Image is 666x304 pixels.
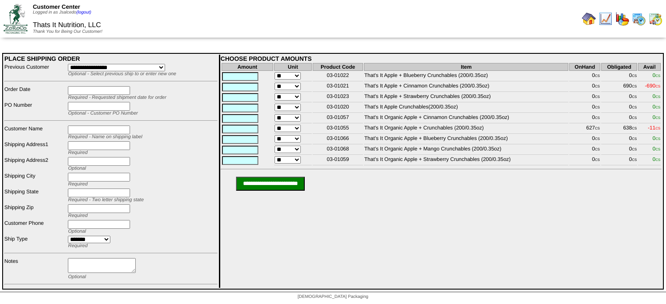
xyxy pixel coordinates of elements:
span: Optional - Customer PO Number [68,111,138,116]
th: OnHand [569,63,600,71]
span: CS [595,84,600,88]
td: 0 [569,114,600,123]
span: CS [655,126,660,130]
td: That's It Apple + Blueberry Crunchables (200/0.35oz) [364,72,568,81]
span: CS [632,158,637,162]
span: Customer Center [33,3,80,10]
td: Shipping City [4,172,67,187]
span: CS [632,84,637,88]
td: 0 [601,93,637,102]
span: [DEMOGRAPHIC_DATA] Packaging [298,294,368,299]
td: That’s It Organic Apple + Strawberry Crunchables (200/0.35oz) [364,156,568,165]
td: 03-01020 [313,103,363,113]
span: Required [68,213,88,218]
td: 638 [601,124,637,134]
td: Customer Name [4,125,67,140]
span: 0 [652,72,660,78]
span: Logged in as Jsalcedo [33,10,91,15]
span: CS [655,116,660,120]
span: CS [655,137,660,141]
img: calendarprod.gif [632,12,646,26]
td: 0 [569,135,600,144]
td: That's It Apple Crunchables(200/0.35oz) [364,103,568,113]
td: That's It Organic Apple + Cinnamon Crunchables (200/0.35oz) [364,114,568,123]
td: That’s It Organic Apple + Mango Crunchables (200/0.35oz) [364,145,568,155]
span: CS [632,126,637,130]
td: 0 [601,103,637,113]
td: 0 [601,135,637,144]
span: CS [655,84,660,88]
span: 0 [652,135,660,141]
td: Notes [4,258,67,280]
span: Thank You for Being Our Customer! [33,29,102,34]
td: 03-01055 [313,124,363,134]
span: CS [632,74,637,78]
span: CS [595,126,600,130]
span: 0 [652,104,660,110]
span: 0 [652,146,660,152]
span: -690 [645,83,660,89]
span: Optional [68,229,86,234]
td: 0 [601,72,637,81]
span: CS [595,137,600,141]
td: That's It Organic Apple + Crunchables (200/0.35oz) [364,124,568,134]
td: 03-01057 [313,114,363,123]
th: Obligated [601,63,637,71]
span: CS [655,158,660,162]
span: CS [595,116,600,120]
div: CHOOSE PRODUCT AMOUNTS [221,55,662,62]
span: 0 [652,156,660,162]
span: CS [632,116,637,120]
td: 0 [569,145,600,155]
td: 627 [569,124,600,134]
td: 03-01022 [313,72,363,81]
th: Avail [638,63,661,71]
td: 0 [569,72,600,81]
img: ZoRoCo_Logo(Green%26Foil)%20jpg.webp [4,4,28,33]
img: line_graph.gif [599,12,613,26]
span: CS [632,147,637,151]
td: 03-01068 [313,145,363,155]
span: CS [632,105,637,109]
span: Optional - Select previous ship to or enter new one [68,71,176,77]
td: 0 [601,114,637,123]
td: 0 [601,145,637,155]
span: 0 [652,93,660,99]
img: calendarinout.gif [648,12,662,26]
span: Optional [68,274,86,280]
span: Required - Name on shipping label [68,134,142,140]
a: (logout) [76,10,91,15]
span: CS [595,147,600,151]
td: 0 [569,103,600,113]
div: PLACE SHIPPING ORDER [4,55,218,62]
span: Optional [68,166,86,171]
td: Shipping Address2 [4,157,67,171]
td: Previous Customer [4,63,67,77]
td: Ship Type [4,235,67,249]
span: CS [595,158,600,162]
td: PO Number [4,101,67,116]
td: 690 [601,82,637,92]
span: CS [595,74,600,78]
td: 03-01023 [313,93,363,102]
span: Required [68,150,88,155]
span: CS [655,147,660,151]
td: That's It Apple + Cinnamon Crunchables (200/0.35oz) [364,82,568,92]
td: 03-01066 [313,135,363,144]
img: home.gif [582,12,596,26]
span: CS [595,95,600,99]
span: CS [595,105,600,109]
img: graph.gif [615,12,629,26]
td: 0 [569,93,600,102]
span: Required [68,182,88,187]
th: Item [364,63,568,71]
td: Order Date [4,86,67,101]
td: Shipping Address1 [4,141,67,156]
td: Shipping Zip [4,204,67,219]
td: 0 [569,156,600,165]
span: Required - Requested shipment date for order [68,95,166,100]
td: That's It Apple + Strawberry Crunchables (200/0.35oz) [364,93,568,102]
th: Unit [274,63,312,71]
span: -11 [648,125,660,131]
span: Required [68,243,88,248]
